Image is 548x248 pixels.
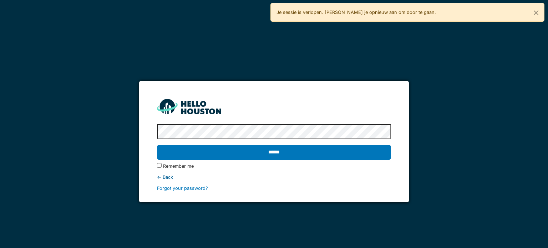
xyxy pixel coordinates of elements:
[270,3,544,22] div: Je sessie is verlopen. [PERSON_NAME] je opnieuw aan om door te gaan.
[528,3,544,22] button: Close
[157,186,208,191] a: Forgot your password?
[157,99,221,114] img: HH_line-BYnF2_Hg.png
[163,163,194,169] label: Remember me
[157,174,391,181] div: ← Back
